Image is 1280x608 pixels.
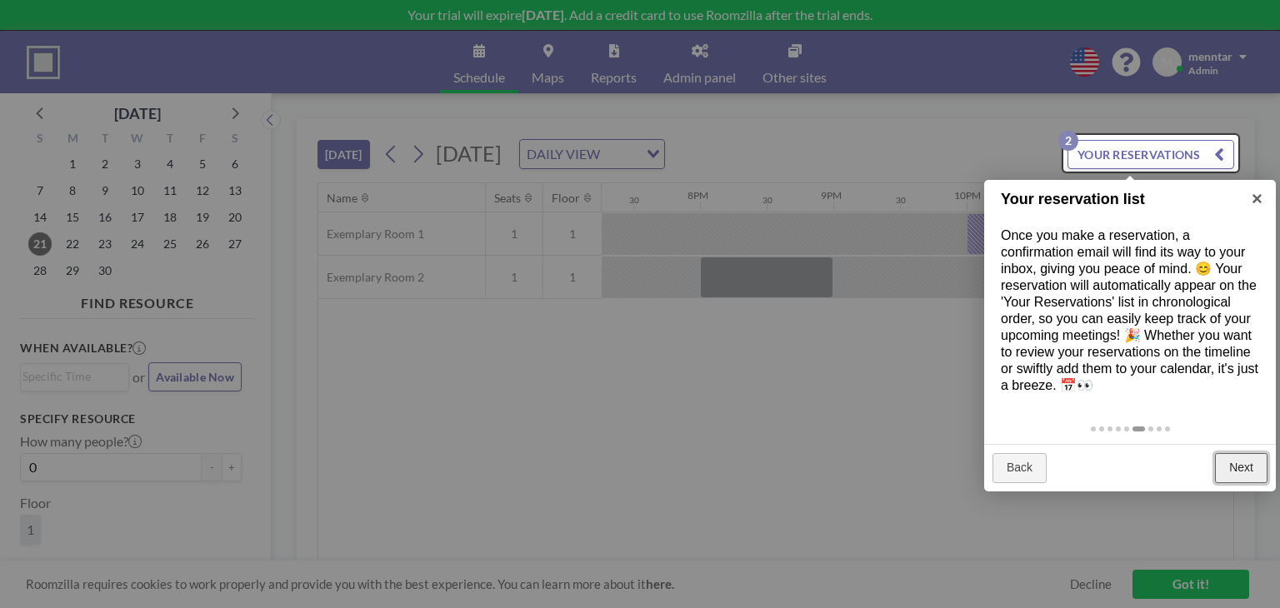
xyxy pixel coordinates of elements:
div: Once you make a reservation, a confirmation email will find its way to your inbox, giving you pea... [984,211,1276,411]
h1: Your reservation list [1001,188,1233,211]
a: Next [1215,453,1267,483]
p: 2 [1058,131,1078,151]
a: Back [992,453,1047,483]
a: × [1238,180,1276,217]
